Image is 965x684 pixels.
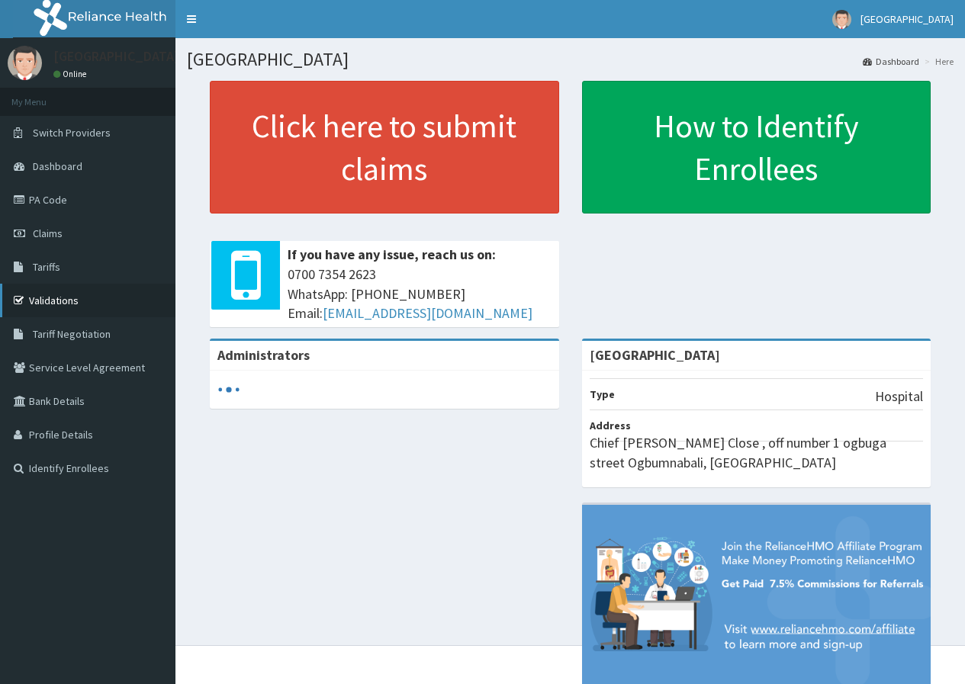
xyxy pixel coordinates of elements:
p: Hospital [875,387,923,406]
strong: [GEOGRAPHIC_DATA] [590,346,720,364]
span: Switch Providers [33,126,111,140]
b: Administrators [217,346,310,364]
img: User Image [832,10,851,29]
span: Tariffs [33,260,60,274]
span: 0700 7354 2623 WhatsApp: [PHONE_NUMBER] Email: [288,265,552,323]
li: Here [921,55,954,68]
b: Type [590,387,615,401]
a: How to Identify Enrollees [582,81,931,214]
a: [EMAIL_ADDRESS][DOMAIN_NAME] [323,304,532,322]
a: Dashboard [863,55,919,68]
span: Claims [33,226,63,240]
img: User Image [8,46,42,80]
a: Online [53,69,90,79]
h1: [GEOGRAPHIC_DATA] [187,50,954,69]
p: Chief [PERSON_NAME] Close , off number 1 ogbuga street Ogbumnabali, [GEOGRAPHIC_DATA] [590,433,924,472]
b: If you have any issue, reach us on: [288,246,496,263]
p: [GEOGRAPHIC_DATA] [53,50,179,63]
span: [GEOGRAPHIC_DATA] [860,12,954,26]
b: Address [590,419,631,432]
a: Click here to submit claims [210,81,559,214]
span: Tariff Negotiation [33,327,111,341]
svg: audio-loading [217,378,240,401]
span: Dashboard [33,159,82,173]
